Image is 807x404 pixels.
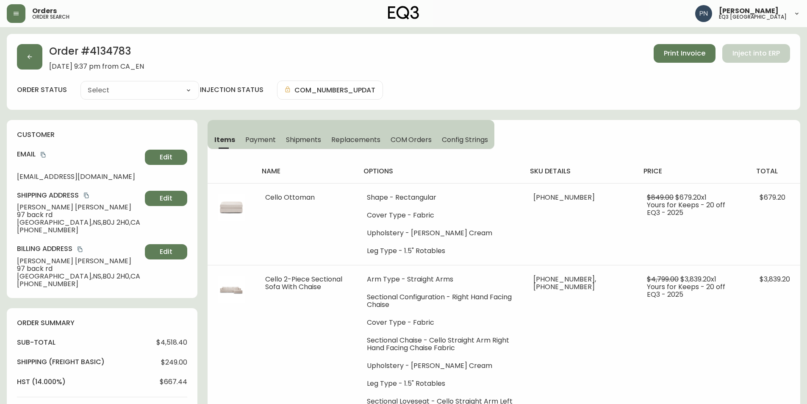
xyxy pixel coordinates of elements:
img: fbbea61c-08e4-4ba7-9823-676d178b4090.jpg [218,276,245,303]
h4: injection status [200,85,263,95]
li: Sectional Configuration - Right Hand Facing Chaise [367,293,513,309]
span: Items [214,135,235,144]
span: [PHONE_NUMBER] [17,280,141,288]
span: Yours for Keeps - 20 off EQ3 - 2025 [647,200,725,217]
span: $4,518.40 [156,339,187,346]
li: Shape - Rectangular [367,194,513,201]
span: Payment [245,135,276,144]
h5: order search [32,14,69,20]
button: copy [76,245,84,254]
span: Config Strings [442,135,488,144]
span: [GEOGRAPHIC_DATA] , NS , B0J 2H0 , CA [17,273,141,280]
span: $3,839.20 x 1 [680,274,716,284]
img: logo [388,6,419,20]
span: [DATE] 9:37 pm from CA_EN [49,63,144,70]
h5: eq3 [GEOGRAPHIC_DATA] [719,14,787,20]
span: [PERSON_NAME] [PERSON_NAME] [17,203,141,211]
li: Leg Type - 1.5" Rotables [367,247,513,255]
span: 97 back rd [17,265,141,273]
span: COM Orders [391,135,432,144]
h4: price [643,167,743,176]
li: Upholstery - [PERSON_NAME] Cream [367,362,513,370]
span: [EMAIL_ADDRESS][DOMAIN_NAME] [17,173,141,181]
span: [PHONE_NUMBER], [PHONE_NUMBER] [533,274,596,292]
span: Print Invoice [664,49,705,58]
li: Sectional Chaise - Cello Straight Arm Right Hand Facing Chaise Fabric [367,337,513,352]
label: order status [17,85,67,95]
span: Edit [160,194,172,203]
li: Cover Type - Fabric [367,319,513,326]
button: Edit [145,191,187,206]
span: $249.00 [161,359,187,366]
h4: order summary [17,318,187,328]
span: [PHONE_NUMBER] [533,192,595,202]
button: copy [82,191,91,200]
span: $849.00 [647,192,674,202]
li: Upholstery - [PERSON_NAME] Cream [367,229,513,237]
h4: options [363,167,517,176]
h4: sub-total [17,338,55,347]
span: Cello Ottoman [265,192,315,202]
button: copy [39,150,47,159]
span: Replacements [331,135,380,144]
h4: customer [17,130,187,139]
li: Leg Type - 1.5" Rotables [367,380,513,387]
button: Print Invoice [654,44,715,63]
span: Edit [160,247,172,256]
button: Edit [145,150,187,165]
h2: Order # 4134783 [49,44,144,63]
span: $679.20 x 1 [675,192,707,202]
h4: Billing Address [17,244,141,254]
h4: Shipping ( Freight Basic ) [17,357,105,367]
img: 496f1288aca128e282dab2021d4f4334 [695,5,712,22]
li: Arm Type - Straight Arms [367,276,513,283]
span: [PHONE_NUMBER] [17,226,141,234]
span: [GEOGRAPHIC_DATA] , NS , B0J 2H0 , CA [17,219,141,226]
span: [PERSON_NAME] [PERSON_NAME] [17,257,141,265]
span: [PERSON_NAME] [719,8,779,14]
h4: Email [17,150,141,159]
li: Cover Type - Fabric [367,212,513,219]
h4: total [756,167,793,176]
h4: Shipping Address [17,191,141,200]
h4: sku details [530,167,630,176]
span: $3,839.20 [760,274,790,284]
h4: hst (14.000%) [17,377,66,387]
span: 97 back rd [17,211,141,219]
span: Edit [160,153,172,162]
img: 84edb755-b885-4e1a-900e-2bb0f6d5970a.jpg [218,194,245,221]
span: Orders [32,8,57,14]
span: $679.20 [760,192,785,202]
span: Shipments [286,135,322,144]
span: $667.44 [160,378,187,386]
h4: name [262,167,349,176]
span: $4,799.00 [647,274,679,284]
span: Cello 2-Piece Sectional Sofa With Chaise [265,274,342,292]
span: Yours for Keeps - 20 off EQ3 - 2025 [647,282,725,299]
button: Edit [145,244,187,259]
